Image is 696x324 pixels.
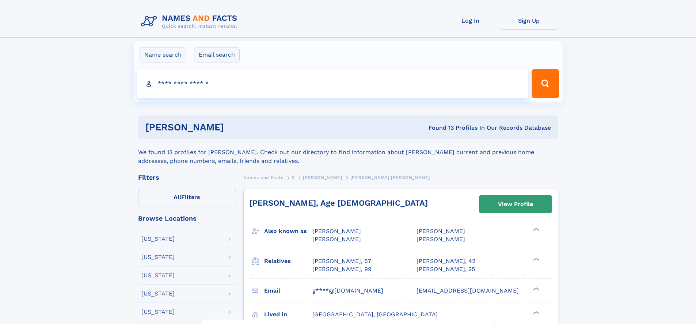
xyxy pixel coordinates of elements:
[312,228,361,235] span: [PERSON_NAME]
[145,123,326,132] h1: [PERSON_NAME]
[138,12,243,31] img: Logo Names and Facts
[264,285,312,297] h3: Email
[498,196,533,213] div: View Profile
[138,189,236,206] label: Filters
[138,174,236,181] div: Filters
[141,272,175,278] div: [US_STATE]
[303,173,342,182] a: [PERSON_NAME]
[141,236,175,242] div: [US_STATE]
[141,254,175,260] div: [US_STATE]
[250,198,428,207] a: [PERSON_NAME], Age [DEMOGRAPHIC_DATA]
[531,310,540,315] div: ❯
[312,265,372,273] a: [PERSON_NAME], 99
[174,194,181,201] span: All
[264,225,312,237] h3: Also known as
[417,257,475,265] a: [PERSON_NAME], 42
[292,173,295,182] a: S
[417,265,475,273] a: [PERSON_NAME], 25
[141,309,175,315] div: [US_STATE]
[140,47,186,62] label: Name search
[531,257,540,262] div: ❯
[479,195,552,213] a: View Profile
[141,291,175,297] div: [US_STATE]
[264,308,312,321] h3: Lived in
[417,236,465,243] span: [PERSON_NAME]
[243,173,284,182] a: Names and Facts
[500,12,558,30] a: Sign Up
[441,12,500,30] a: Log In
[312,236,361,243] span: [PERSON_NAME]
[137,69,529,98] input: search input
[417,228,465,235] span: [PERSON_NAME]
[532,69,559,98] button: Search Button
[326,124,551,132] div: Found 13 Profiles In Our Records Database
[417,287,519,294] span: [EMAIL_ADDRESS][DOMAIN_NAME]
[350,175,430,180] span: [PERSON_NAME] [PERSON_NAME]
[312,257,371,265] a: [PERSON_NAME], 67
[264,255,312,267] h3: Relatives
[531,227,540,232] div: ❯
[138,139,558,165] div: We found 13 profiles for [PERSON_NAME]. Check out our directory to find information about [PERSON...
[138,215,236,222] div: Browse Locations
[531,286,540,291] div: ❯
[292,175,295,180] span: S
[312,311,438,318] span: [GEOGRAPHIC_DATA], [GEOGRAPHIC_DATA]
[194,47,240,62] label: Email search
[303,175,342,180] span: [PERSON_NAME]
